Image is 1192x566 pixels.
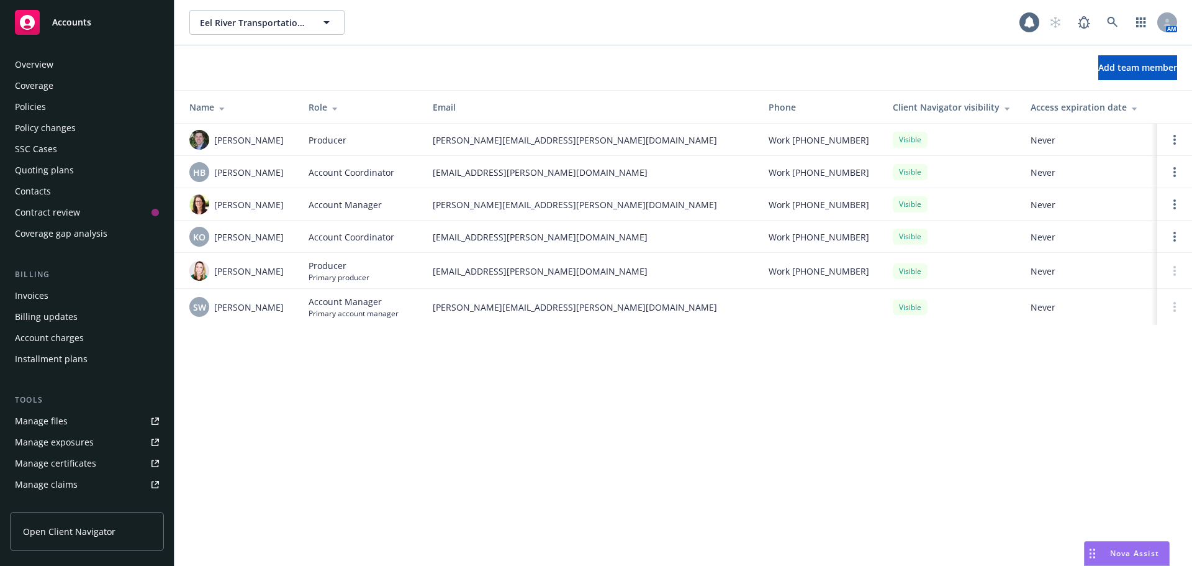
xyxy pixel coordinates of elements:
[15,97,46,117] div: Policies
[769,198,869,211] span: Work [PHONE_NUMBER]
[1031,231,1147,244] span: Never
[1031,198,1147,211] span: Never
[433,101,749,114] div: Email
[769,231,869,244] span: Work [PHONE_NUMBER]
[309,166,394,179] span: Account Coordinator
[433,265,749,278] span: [EMAIL_ADDRESS][PERSON_NAME][DOMAIN_NAME]
[309,101,413,114] div: Role
[189,261,209,281] img: photo
[10,394,164,406] div: Tools
[1031,166,1147,179] span: Never
[15,307,78,327] div: Billing updates
[1167,229,1182,244] a: Open options
[309,198,382,211] span: Account Manager
[214,231,284,244] span: [PERSON_NAME]
[769,101,873,114] div: Phone
[433,166,749,179] span: [EMAIL_ADDRESS][PERSON_NAME][DOMAIN_NAME]
[10,328,164,348] a: Account charges
[893,164,928,180] div: Visible
[1031,134,1147,147] span: Never
[309,259,369,272] span: Producer
[214,265,284,278] span: [PERSON_NAME]
[1085,542,1100,565] div: Drag to move
[10,181,164,201] a: Contacts
[769,265,869,278] span: Work [PHONE_NUMBER]
[10,349,164,369] a: Installment plans
[10,307,164,327] a: Billing updates
[189,194,209,214] img: photo
[15,454,96,473] div: Manage certificates
[15,411,68,431] div: Manage files
[214,301,284,314] span: [PERSON_NAME]
[10,118,164,138] a: Policy changes
[1167,197,1182,212] a: Open options
[10,139,164,159] a: SSC Cases
[15,328,84,348] div: Account charges
[15,76,53,96] div: Coverage
[10,411,164,431] a: Manage files
[189,101,289,114] div: Name
[10,224,164,244] a: Coverage gap analysis
[1072,10,1096,35] a: Report a Bug
[189,130,209,150] img: photo
[1098,55,1177,80] button: Add team member
[10,97,164,117] a: Policies
[893,299,928,315] div: Visible
[15,475,78,495] div: Manage claims
[1110,548,1159,559] span: Nova Assist
[1167,132,1182,147] a: Open options
[1129,10,1154,35] a: Switch app
[189,10,345,35] button: Eel River Transportation and Salvage, Inc.
[193,231,205,244] span: KO
[893,196,928,212] div: Visible
[769,166,869,179] span: Work [PHONE_NUMBER]
[1167,165,1182,180] a: Open options
[15,55,53,75] div: Overview
[15,224,107,244] div: Coverage gap analysis
[15,496,73,516] div: Manage BORs
[23,525,115,538] span: Open Client Navigator
[10,475,164,495] a: Manage claims
[309,134,346,147] span: Producer
[15,181,51,201] div: Contacts
[893,229,928,244] div: Visible
[1043,10,1068,35] a: Start snowing
[10,432,164,452] a: Manage exposures
[15,349,88,369] div: Installment plans
[15,203,80,222] div: Contract review
[15,118,76,138] div: Policy changes
[1031,101,1147,114] div: Access expiration date
[15,286,48,306] div: Invoices
[1031,265,1147,278] span: Never
[193,301,206,314] span: SW
[15,139,57,159] div: SSC Cases
[309,308,399,319] span: Primary account manager
[193,166,205,179] span: HB
[309,295,399,308] span: Account Manager
[10,203,164,222] a: Contract review
[10,268,164,281] div: Billing
[10,160,164,180] a: Quoting plans
[309,231,394,244] span: Account Coordinator
[15,432,94,452] div: Manage exposures
[433,134,749,147] span: [PERSON_NAME][EMAIL_ADDRESS][PERSON_NAME][DOMAIN_NAME]
[433,301,749,314] span: [PERSON_NAME][EMAIL_ADDRESS][PERSON_NAME][DOMAIN_NAME]
[1031,301,1147,314] span: Never
[10,55,164,75] a: Overview
[309,272,369,283] span: Primary producer
[214,134,284,147] span: [PERSON_NAME]
[433,198,749,211] span: [PERSON_NAME][EMAIL_ADDRESS][PERSON_NAME][DOMAIN_NAME]
[214,198,284,211] span: [PERSON_NAME]
[769,134,869,147] span: Work [PHONE_NUMBER]
[10,286,164,306] a: Invoices
[893,132,928,147] div: Visible
[10,5,164,40] a: Accounts
[1084,541,1170,566] button: Nova Assist
[52,17,91,27] span: Accounts
[1098,62,1177,73] span: Add team member
[15,160,74,180] div: Quoting plans
[433,231,749,244] span: [EMAIL_ADDRESS][PERSON_NAME][DOMAIN_NAME]
[10,496,164,516] a: Manage BORs
[10,454,164,473] a: Manage certificates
